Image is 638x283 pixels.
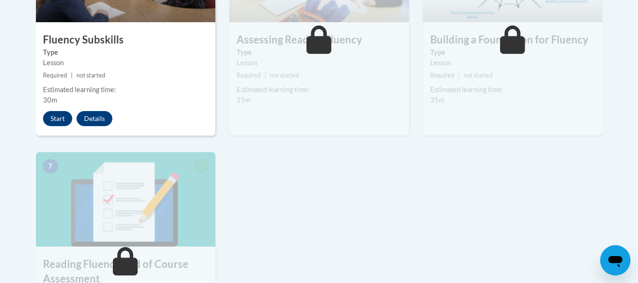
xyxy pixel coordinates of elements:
[237,85,402,95] div: Estimated learning time:
[43,96,57,104] span: 30m
[43,159,58,173] span: 7
[430,72,454,79] span: Required
[43,111,72,126] button: Start
[36,152,215,247] img: Course Image
[237,58,402,68] div: Lesson
[430,47,595,58] label: Type
[264,72,266,79] span: |
[43,85,208,95] div: Estimated learning time:
[36,33,215,47] h3: Fluency Subskills
[270,72,299,79] span: not started
[43,72,67,79] span: Required
[71,72,73,79] span: |
[77,111,112,126] button: Details
[430,96,444,104] span: 35m
[77,72,105,79] span: not started
[600,245,630,275] iframe: Button to launch messaging window
[464,72,493,79] span: not started
[43,58,208,68] div: Lesson
[458,72,460,79] span: |
[237,47,402,58] label: Type
[423,33,603,47] h3: Building a Foundation for Fluency
[230,33,409,47] h3: Assessing Reading Fluency
[430,58,595,68] div: Lesson
[43,47,208,58] label: Type
[237,96,251,104] span: 15m
[237,72,261,79] span: Required
[430,85,595,95] div: Estimated learning time:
